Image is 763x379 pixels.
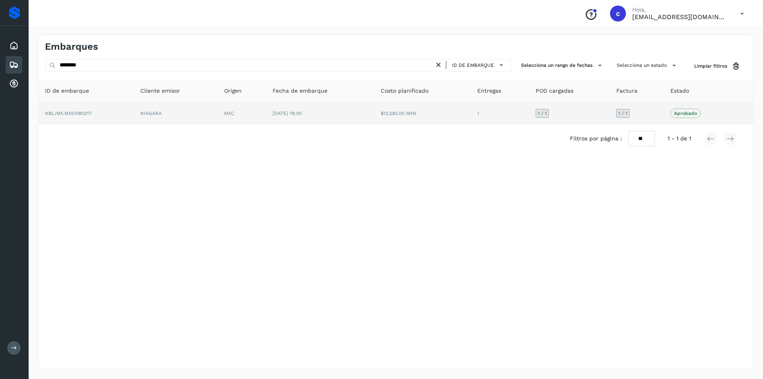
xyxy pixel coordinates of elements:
div: Inicio [6,37,22,54]
button: Selecciona un estado [614,59,682,72]
td: $12,582.00 MXN [374,102,471,124]
button: Limpiar filtros [688,59,747,74]
button: Selecciona un rango de fechas [518,59,607,72]
span: NBL/MX.MX51080217 [45,111,92,116]
span: Fecha de embarque [273,87,327,95]
span: Estado [670,87,689,95]
span: Costo planificado [381,87,428,95]
span: 1 - 1 de 1 [668,134,691,143]
span: Cliente emisor [140,87,180,95]
button: ID de embarque [449,59,508,71]
span: 1 / 1 [538,111,547,116]
span: Origen [224,87,242,95]
span: ID de embarque [45,87,89,95]
span: ID de embarque [452,62,494,69]
span: POD cargadas [536,87,573,95]
span: Filtros por página : [570,134,622,143]
h4: Embarques [45,41,98,52]
td: 1 [471,102,529,124]
div: Cuentas por cobrar [6,75,22,93]
p: carlosvazqueztgc@gmail.com [632,13,728,21]
span: Factura [616,87,637,95]
p: Hola, [632,6,728,13]
td: NIAGARA [134,102,218,124]
div: Embarques [6,56,22,74]
span: Entregas [477,87,501,95]
span: Limpiar filtros [694,62,727,70]
td: MXC [218,102,266,124]
span: [DATE] 18:00 [273,111,302,116]
p: Aprobado [674,111,697,116]
span: 1 / 1 [618,111,627,116]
